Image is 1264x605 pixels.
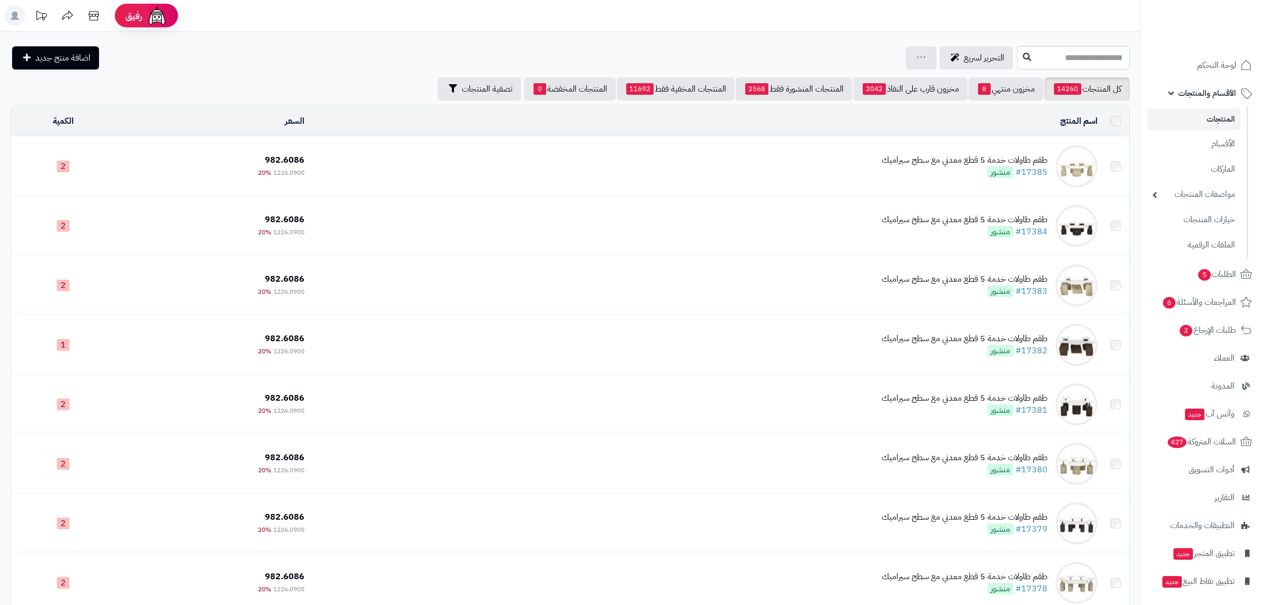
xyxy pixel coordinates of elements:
span: 982.6086 [265,154,304,166]
span: تطبيق نقاط البيع [1161,574,1235,589]
span: السلات المتروكة [1167,434,1236,449]
div: طقم طاولات خدمة 5 قطع معدني مع سطح سيراميك [882,273,1048,285]
a: تطبيق نقاط البيعجديد [1147,569,1258,594]
div: طقم طاولات خدمة 5 قطع معدني مع سطح سيراميك [882,333,1048,345]
a: #17382 [1015,344,1048,357]
span: جديد [1173,548,1193,560]
span: 20% [258,168,271,177]
span: 20% [258,227,271,237]
a: #17381 [1015,404,1048,416]
span: 14260 [1054,83,1081,95]
span: 2 [57,577,70,589]
a: المنتجات المنشورة فقط2568 [736,77,852,101]
img: ai-face.png [146,5,167,26]
span: جديد [1162,576,1182,588]
a: المنتجات [1147,108,1240,130]
span: منشور [987,523,1013,535]
a: طلبات الإرجاع2 [1147,318,1258,343]
span: 20% [258,525,271,534]
span: وآتس آب [1184,406,1235,421]
span: لوحة التحكم [1197,58,1236,73]
span: 20% [258,406,271,415]
img: طقم طاولات خدمة 5 قطع معدني مع سطح سيراميك [1055,145,1098,187]
span: المدونة [1211,379,1235,393]
img: طقم طاولات خدمة 5 قطع معدني مع سطح سيراميك [1055,562,1098,604]
a: #17384 [1015,225,1048,238]
span: 982.6086 [265,332,304,345]
a: مواصفات المنتجات [1147,183,1240,206]
span: التحرير لسريع [964,52,1004,64]
img: طقم طاولات خدمة 5 قطع معدني مع سطح سيراميك [1055,502,1098,544]
a: #17380 [1015,463,1048,476]
span: منشور [987,583,1013,594]
a: #17385 [1015,166,1048,178]
span: طلبات الإرجاع [1179,323,1236,338]
span: 20% [258,287,271,296]
span: أدوات التسويق [1189,462,1235,477]
span: جديد [1185,409,1204,420]
span: منشور [987,285,1013,297]
img: طقم طاولات خدمة 5 قطع معدني مع سطح سيراميك [1055,205,1098,247]
span: منشور [987,166,1013,178]
span: 1226.0900 [273,346,304,356]
img: طقم طاولات خدمة 5 قطع معدني مع سطح سيراميك [1055,383,1098,425]
span: 2 [1179,324,1193,337]
div: طقم طاولات خدمة 5 قطع معدني مع سطح سيراميك [882,452,1048,464]
a: اسم المنتج [1060,115,1098,127]
span: 2 [57,399,70,410]
a: مخزون منتهي8 [969,77,1043,101]
a: مخزون قارب على النفاذ2042 [853,77,967,101]
span: اضافة منتج جديد [35,52,91,64]
span: العملاء [1214,351,1235,365]
span: 1226.0900 [273,525,304,534]
span: 11692 [626,83,654,95]
span: 982.6086 [265,273,304,285]
span: التطبيقات والخدمات [1170,518,1235,533]
div: طقم طاولات خدمة 5 قطع معدني مع سطح سيراميك [882,214,1048,226]
span: منشور [987,345,1013,356]
a: السلات المتروكة427 [1147,429,1258,454]
span: المراجعات والأسئلة [1162,295,1236,310]
span: 0 [534,83,546,95]
span: الطلبات [1197,267,1236,282]
span: 20% [258,346,271,356]
span: 2 [57,458,70,470]
span: 2 [57,518,70,529]
img: طقم طاولات خدمة 5 قطع معدني مع سطح سيراميك [1055,324,1098,366]
span: منشور [987,464,1013,475]
span: 1226.0900 [273,465,304,475]
span: 2 [57,220,70,232]
a: التطبيقات والخدمات [1147,513,1258,538]
button: تصفية المنتجات [438,77,521,101]
span: 1226.0900 [273,406,304,415]
span: تصفية المنتجات [462,83,512,95]
a: #17383 [1015,285,1048,297]
div: طقم طاولات خدمة 5 قطع معدني مع سطح سيراميك [882,154,1048,166]
span: رفيق [125,9,142,22]
a: أدوات التسويق [1147,457,1258,482]
span: 1226.0900 [273,287,304,296]
span: 427 [1167,436,1187,449]
a: المراجعات والأسئلة6 [1147,290,1258,315]
span: 982.6086 [265,511,304,523]
a: وآتس آبجديد [1147,401,1258,427]
span: 20% [258,465,271,475]
span: 982.6086 [265,570,304,583]
span: الأقسام والمنتجات [1178,86,1236,101]
img: logo-2.png [1192,14,1254,36]
a: الملفات الرقمية [1147,234,1240,256]
a: السعر [285,115,304,127]
span: 982.6086 [265,451,304,464]
a: المدونة [1147,373,1258,399]
span: 20% [258,584,271,594]
a: تطبيق المتجرجديد [1147,541,1258,566]
a: اضافة منتج جديد [12,46,99,70]
a: خيارات المنتجات [1147,209,1240,231]
a: المنتجات المخفضة0 [524,77,616,101]
div: طقم طاولات خدمة 5 قطع معدني مع سطح سيراميك [882,392,1048,404]
a: الكمية [53,115,74,127]
div: طقم طاولات خدمة 5 قطع معدني مع سطح سيراميك [882,571,1048,583]
a: العملاء [1147,345,1258,371]
a: التقارير [1147,485,1258,510]
span: 2568 [745,83,768,95]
